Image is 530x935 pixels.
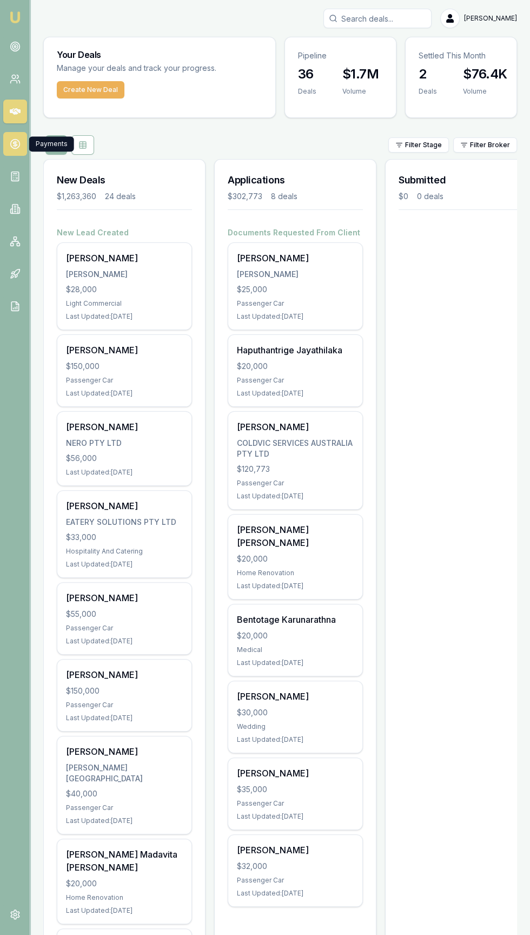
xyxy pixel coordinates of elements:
[66,788,183,799] div: $40,000
[237,630,354,641] div: $20,000
[66,499,183,512] div: [PERSON_NAME]
[66,668,183,681] div: [PERSON_NAME]
[66,269,183,280] div: [PERSON_NAME]
[66,376,183,385] div: Passenger Car
[237,722,354,731] div: Wedding
[57,191,96,202] div: $1,263,360
[237,376,354,385] div: Passenger Car
[405,141,442,149] span: Filter Stage
[237,784,354,795] div: $35,000
[237,284,354,295] div: $25,000
[419,87,437,96] div: Deals
[237,361,354,372] div: $20,000
[419,65,437,83] h3: 2
[237,464,354,475] div: $120,773
[57,50,262,59] h3: Your Deals
[66,361,183,372] div: $150,000
[66,817,183,825] div: Last Updated: [DATE]
[237,876,354,885] div: Passenger Car
[228,191,262,202] div: $302,773
[298,65,316,83] h3: 36
[237,344,354,357] div: Haputhantrige Jayathilaka
[66,517,183,528] div: EATERY SOLUTIONS PTY LTD
[57,81,124,98] button: Create New Deal
[66,714,183,722] div: Last Updated: [DATE]
[237,735,354,744] div: Last Updated: [DATE]
[66,299,183,308] div: Light Commercial
[66,637,183,646] div: Last Updated: [DATE]
[237,554,354,564] div: $20,000
[237,569,354,577] div: Home Renovation
[57,227,192,238] h4: New Lead Created
[237,299,354,308] div: Passenger Car
[66,848,183,874] div: [PERSON_NAME] Madavita [PERSON_NAME]
[342,65,379,83] h3: $1.7M
[237,523,354,549] div: [PERSON_NAME] [PERSON_NAME]
[9,11,22,24] img: emu-icon-u.png
[237,659,354,667] div: Last Updated: [DATE]
[237,312,354,321] div: Last Updated: [DATE]
[66,532,183,543] div: $33,000
[237,420,354,433] div: [PERSON_NAME]
[66,438,183,449] div: NERO PTY LTD
[342,87,379,96] div: Volume
[29,136,74,152] div: Payments
[57,62,262,75] p: Manage your deals and track your progress.
[66,701,183,709] div: Passenger Car
[399,191,408,202] div: $0
[66,389,183,398] div: Last Updated: [DATE]
[66,344,183,357] div: [PERSON_NAME]
[237,438,354,459] div: COLDVIC SERVICES AUSTRALIA PTY LTD
[237,812,354,821] div: Last Updated: [DATE]
[66,453,183,464] div: $56,000
[228,227,363,238] h4: Documents Requested From Client
[66,547,183,556] div: Hospitality And Catering
[237,690,354,703] div: [PERSON_NAME]
[237,492,354,501] div: Last Updated: [DATE]
[237,767,354,780] div: [PERSON_NAME]
[271,191,297,202] div: 8 deals
[66,284,183,295] div: $28,000
[388,137,449,153] button: Filter Stage
[464,14,517,23] span: [PERSON_NAME]
[298,50,383,61] p: Pipeline
[66,312,183,321] div: Last Updated: [DATE]
[66,624,183,633] div: Passenger Car
[237,389,354,398] div: Last Updated: [DATE]
[66,468,183,477] div: Last Updated: [DATE]
[66,252,183,265] div: [PERSON_NAME]
[66,420,183,433] div: [PERSON_NAME]
[66,893,183,902] div: Home Renovation
[463,65,507,83] h3: $76.4K
[237,269,354,280] div: [PERSON_NAME]
[66,878,183,889] div: $20,000
[298,87,316,96] div: Deals
[237,844,354,857] div: [PERSON_NAME]
[237,252,354,265] div: [PERSON_NAME]
[237,707,354,718] div: $30,000
[66,609,183,620] div: $55,000
[237,479,354,488] div: Passenger Car
[66,745,183,758] div: [PERSON_NAME]
[66,560,183,569] div: Last Updated: [DATE]
[237,861,354,872] div: $32,000
[419,50,504,61] p: Settled This Month
[237,582,354,590] div: Last Updated: [DATE]
[237,613,354,626] div: Bentotage Karunarathna
[66,686,183,696] div: $150,000
[237,646,354,654] div: Medical
[237,799,354,808] div: Passenger Car
[463,87,507,96] div: Volume
[453,137,517,153] button: Filter Broker
[417,191,443,202] div: 0 deals
[66,906,183,915] div: Last Updated: [DATE]
[66,804,183,812] div: Passenger Car
[228,173,363,188] h3: Applications
[105,191,136,202] div: 24 deals
[66,762,183,784] div: [PERSON_NAME][GEOGRAPHIC_DATA]
[237,889,354,898] div: Last Updated: [DATE]
[323,9,432,28] input: Search deals
[57,173,192,188] h3: New Deals
[66,591,183,604] div: [PERSON_NAME]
